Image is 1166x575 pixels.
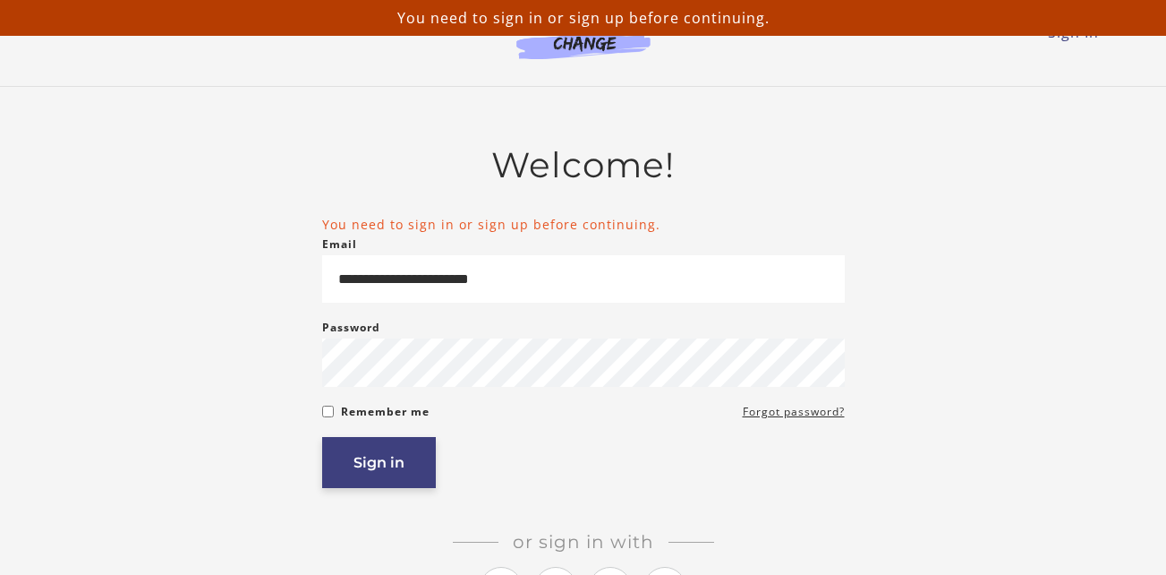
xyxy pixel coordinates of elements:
[341,401,430,423] label: Remember me
[7,7,1159,29] p: You need to sign in or sign up before continuing.
[498,531,668,553] span: Or sign in with
[322,317,380,339] label: Password
[322,437,436,488] button: Sign in
[743,401,845,423] a: Forgot password?
[322,234,357,255] label: Email
[498,18,669,59] img: Agents of Change Logo
[322,215,845,234] li: You need to sign in or sign up before continuing.
[322,144,845,186] h2: Welcome!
